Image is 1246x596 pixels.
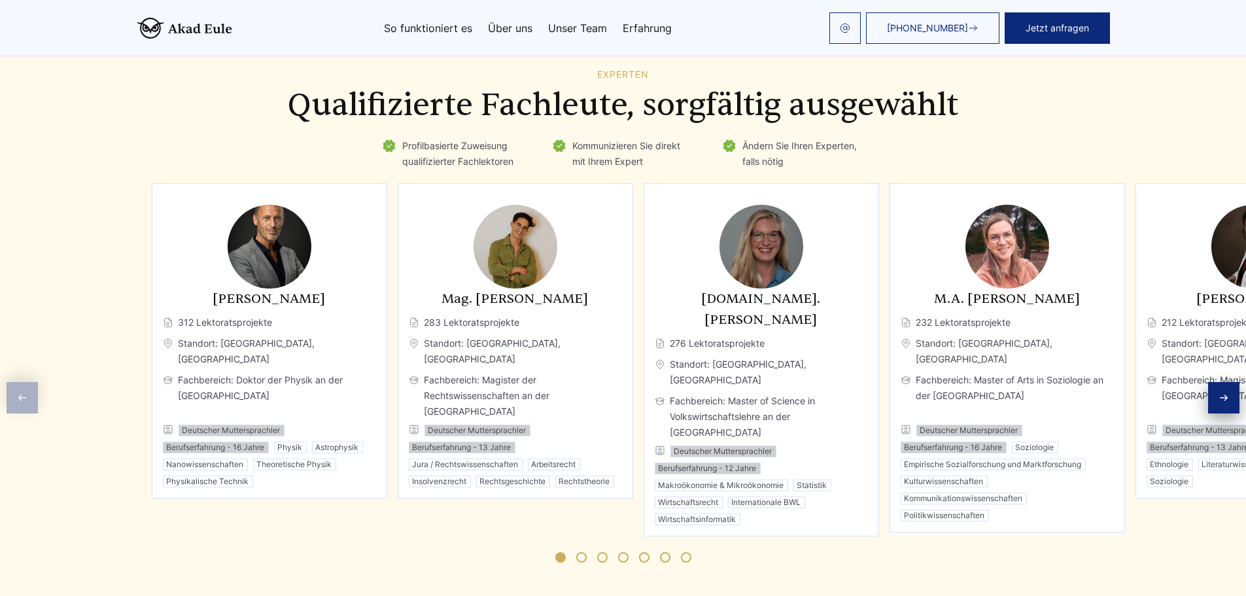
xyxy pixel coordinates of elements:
li: Insolvenzrecht [408,476,470,487]
img: Mag. Adrian Demir [473,205,557,289]
li: Berufserfahrung - 13 Jahre [408,442,515,453]
li: Jura / Rechtswissenschaften [408,459,522,470]
li: Profilbasierte Zuweisung qualifizierter Fachlektoren [381,138,525,169]
li: Makroökonomie & Mikroökonomie [654,480,787,491]
span: Go to slide 7 [681,552,691,563]
li: Deutscher Muttersprachler [670,446,776,457]
span: Go to slide 6 [660,552,670,563]
li: Kulturwissenschaften [900,476,987,487]
a: Über uns [488,23,532,33]
a: [PHONE_NUMBER] [866,12,999,44]
li: Soziologie [1011,442,1058,453]
span: Fachbereich: Magister der Rechtswissenschaften an der [GEOGRAPHIC_DATA] [408,372,621,419]
li: Arbeitsrecht [527,459,580,470]
span: Go to slide 1 [555,552,566,563]
li: Empirische Sozialforschung und Marktforschung [900,459,1085,470]
img: M.A. Julia Hartmann [965,205,1048,289]
li: Ändern Sie Ihren Experten, falls nötig [721,138,865,169]
li: Internationale BWL [727,497,805,508]
span: Standort: [GEOGRAPHIC_DATA], [GEOGRAPHIC_DATA] [408,336,621,367]
span: Standort: [GEOGRAPHIC_DATA], [GEOGRAPHIC_DATA] [654,357,867,388]
li: Astrophysik [311,442,362,453]
li: Kommunizieren Sie direkt mit Ihrem Expert [551,138,695,169]
span: Fachbereich: Master of Science in Volkswirtschaftslehre an der [GEOGRAPHIC_DATA] [654,393,867,440]
div: 2 / 11 [397,183,632,499]
li: Rechtstheorie [555,476,614,487]
li: Berufserfahrung - 16 Jahre [162,442,268,453]
img: Dr. Johannes Becker [227,205,311,289]
span: Go to slide 3 [597,552,608,563]
span: Standort: [GEOGRAPHIC_DATA], [GEOGRAPHIC_DATA] [162,336,375,367]
li: Wirtschaftsinformatik [654,514,740,525]
li: Berufserfahrung - 12 Jahre [654,463,760,474]
h3: [PERSON_NAME] [162,289,375,309]
h2: Qualifizierte Fachleute, sorgfältig ausgewählt [137,87,1110,124]
span: [PHONE_NUMBER] [887,23,968,33]
span: 312 Lektoratsprojekte [162,315,375,330]
h3: [DOMAIN_NAME]. [PERSON_NAME] [654,289,867,330]
a: Unser Team [548,23,607,33]
span: Fachbereich: Master of Arts in Soziologie an der [GEOGRAPHIC_DATA] [900,372,1113,419]
li: Statistik [793,480,831,491]
li: Physik [273,442,306,453]
img: email [840,23,850,33]
h3: M.A. [PERSON_NAME] [900,289,1113,309]
span: Go to slide 5 [639,552,649,563]
div: 4 / 11 [889,183,1124,533]
div: Next slide [1208,382,1239,413]
span: Fachbereich: Doktor der Physik an der [GEOGRAPHIC_DATA] [162,372,375,419]
img: logo [137,18,232,39]
li: Nanowissenschaften [162,459,247,470]
li: Ethnologie [1146,459,1192,470]
span: 283 Lektoratsprojekte [408,315,621,330]
a: So funktioniert es [384,23,472,33]
h3: Mag. [PERSON_NAME] [408,289,621,309]
button: Jetzt anfragen [1005,12,1110,44]
div: Experten [137,69,1110,80]
li: Deutscher Muttersprachler [916,425,1022,436]
li: Wirtschaftsrecht [654,497,722,508]
img: M.Sc. Mila Liebermann [719,205,803,289]
li: Deutscher Muttersprachler [178,425,284,436]
li: Politikwissenschaften [900,510,988,521]
span: Go to slide 4 [618,552,629,563]
li: Kommunikationswissenschaften [900,493,1026,504]
li: Physikalische Technik [162,476,252,487]
div: 1 / 11 [151,183,387,499]
span: Standort: [GEOGRAPHIC_DATA], [GEOGRAPHIC_DATA] [900,336,1113,367]
li: Deutscher Muttersprachler [424,425,530,436]
span: 232 Lektoratsprojekte [900,315,1113,330]
div: 3 / 11 [643,183,878,536]
li: Berufserfahrung - 16 Jahre [900,442,1006,453]
a: Erfahrung [623,23,672,33]
span: Go to slide 2 [576,552,587,563]
li: Soziologie [1146,476,1192,487]
span: 276 Lektoratsprojekte [654,336,867,351]
li: Rechtsgeschichte [476,476,549,487]
li: Theoretische Physik [252,459,336,470]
